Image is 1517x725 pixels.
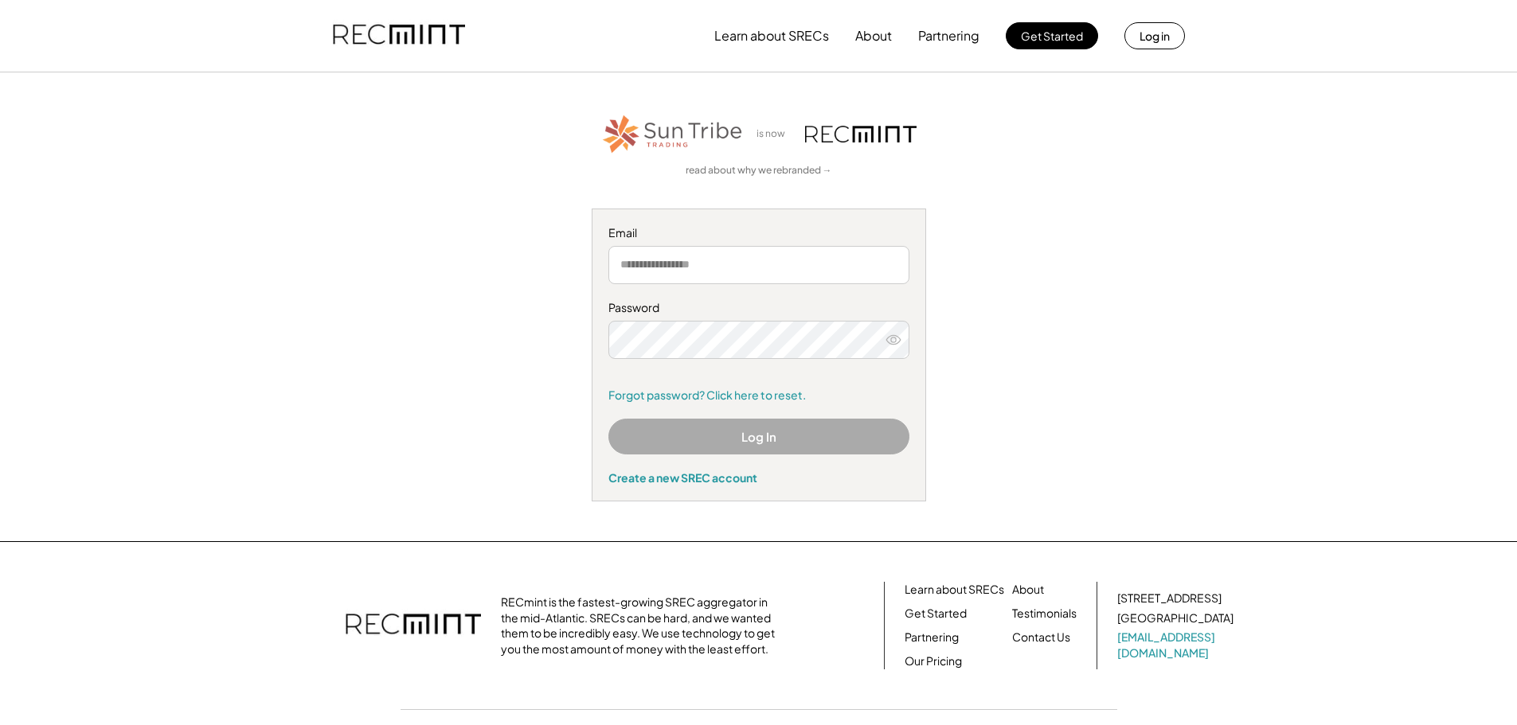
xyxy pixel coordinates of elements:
div: is now [753,127,797,141]
div: RECmint is the fastest-growing SREC aggregator in the mid-Atlantic. SRECs can be hard, and we wan... [501,594,784,657]
button: About [855,20,892,52]
a: Forgot password? Click here to reset. [608,388,909,403]
button: Learn about SRECs [714,20,829,52]
div: Password [608,300,909,316]
div: [GEOGRAPHIC_DATA] [1117,610,1234,626]
a: Testimonials [1012,606,1077,622]
a: About [1012,582,1044,598]
img: recmint-logotype%403x.png [333,9,465,63]
a: read about why we rebranded → [686,164,832,177]
a: Contact Us [1012,630,1070,645]
a: Our Pricing [905,653,962,669]
button: Partnering [918,20,979,52]
div: Email [608,225,909,241]
a: Get Started [905,606,967,622]
img: recmint-logotype%403x.png [805,126,917,142]
div: [STREET_ADDRESS] [1117,591,1222,606]
button: Log in [1124,22,1185,49]
button: Get Started [1006,22,1098,49]
a: Partnering [905,630,959,645]
a: [EMAIL_ADDRESS][DOMAIN_NAME] [1117,630,1237,661]
div: Create a new SREC account [608,470,909,485]
a: Learn about SRECs [905,582,1004,598]
img: STT_Horizontal_Logo%2B-%2BColor.png [601,112,745,156]
img: recmint-logotype%403x.png [346,598,481,653]
button: Log In [608,419,909,454]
